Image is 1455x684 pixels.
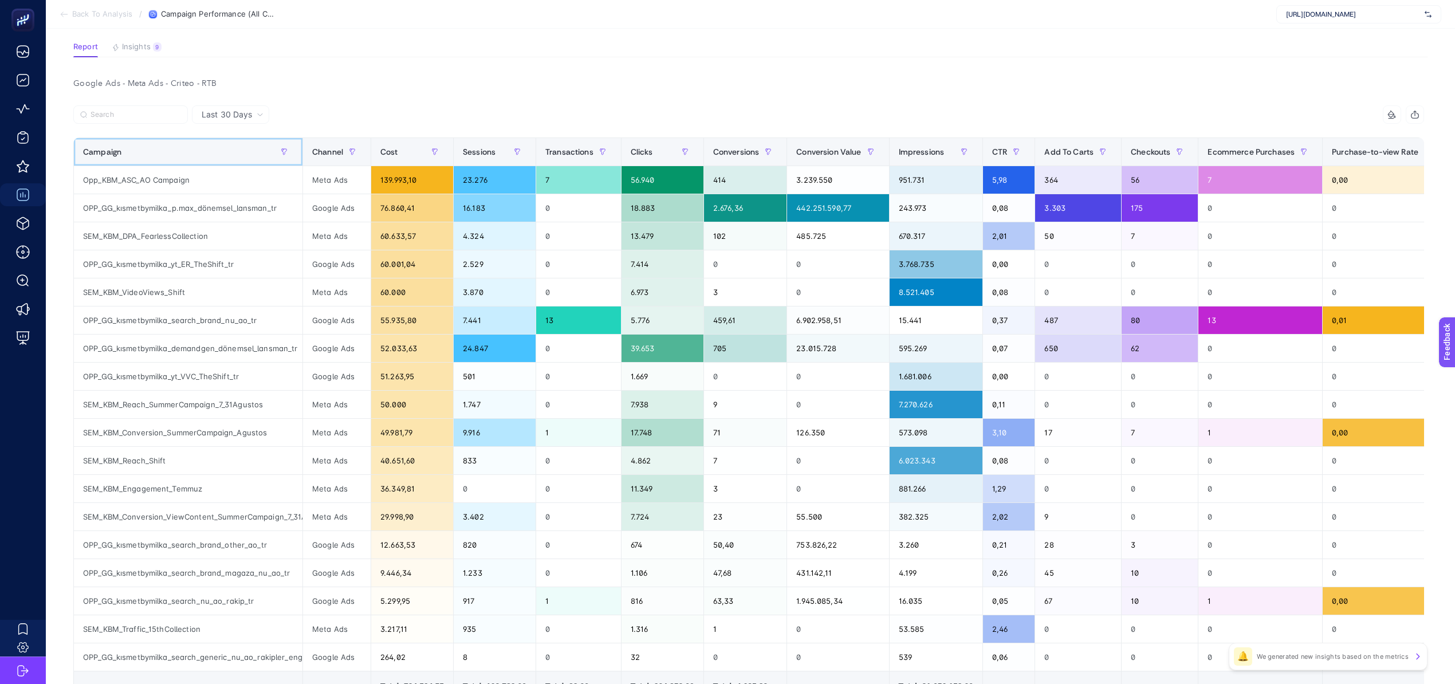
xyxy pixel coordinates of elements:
[1323,278,1446,306] div: 0
[454,503,536,530] div: 3.402
[536,419,621,446] div: 1
[1122,447,1198,474] div: 0
[983,391,1035,418] div: 0,11
[890,615,982,643] div: 53.585
[899,147,945,156] span: Impressions
[1323,587,1446,615] div: 0,00
[1198,587,1322,615] div: 1
[704,278,787,306] div: 3
[787,503,888,530] div: 55.500
[74,447,302,474] div: SEM_KBM_Reach_Shift
[303,166,371,194] div: Meta Ads
[454,194,536,222] div: 16.183
[1323,194,1446,222] div: 0
[1035,306,1121,334] div: 487
[454,419,536,446] div: 9.916
[536,643,621,671] div: 0
[74,475,302,502] div: SEM_KBM_Engagement_Temmuz
[704,559,787,587] div: 47,68
[704,475,787,502] div: 3
[622,222,703,250] div: 13.479
[371,306,453,334] div: 55.935,80
[371,587,453,615] div: 5.299,95
[74,222,302,250] div: SEM_KBM_DPA_FearlessCollection
[890,250,982,278] div: 3.768.735
[536,503,621,530] div: 0
[890,531,982,559] div: 3.260
[631,147,653,156] span: Clicks
[983,643,1035,671] div: 0,06
[704,335,787,362] div: 705
[1323,335,1446,362] div: 0
[303,278,371,306] div: Meta Ads
[983,278,1035,306] div: 0,08
[1044,147,1094,156] span: Add To Carts
[787,391,888,418] div: 0
[1323,531,1446,559] div: 0
[704,587,787,615] div: 63,33
[1198,503,1322,530] div: 0
[704,166,787,194] div: 414
[983,419,1035,446] div: 3,10
[1122,643,1198,671] div: 0
[704,391,787,418] div: 9
[1323,615,1446,643] div: 0
[1332,147,1418,156] span: Purchase-to-view Rate
[1122,166,1198,194] div: 56
[983,447,1035,474] div: 0,08
[890,194,982,222] div: 243.973
[983,222,1035,250] div: 2,01
[1035,391,1121,418] div: 0
[1198,222,1322,250] div: 0
[454,166,536,194] div: 23.276
[1198,278,1322,306] div: 0
[1035,447,1121,474] div: 0
[787,419,888,446] div: 126.350
[454,335,536,362] div: 24.847
[303,363,371,390] div: Google Ads
[622,391,703,418] div: 7.938
[74,531,302,559] div: OPP_GG_kısmetbymilka_search_brand_other_ao_tr
[303,419,371,446] div: Meta Ads
[890,643,982,671] div: 539
[380,147,398,156] span: Cost
[536,278,621,306] div: 0
[622,335,703,362] div: 39.653
[622,587,703,615] div: 816
[1198,194,1322,222] div: 0
[890,335,982,362] div: 595.269
[1122,306,1198,334] div: 80
[890,166,982,194] div: 951.731
[704,643,787,671] div: 0
[1323,250,1446,278] div: 0
[536,335,621,362] div: 0
[890,503,982,530] div: 382.325
[371,643,453,671] div: 264,02
[890,391,982,418] div: 7.270.626
[536,363,621,390] div: 0
[1323,363,1446,390] div: 0
[1035,335,1121,362] div: 650
[122,42,151,52] span: Insights
[536,250,621,278] div: 0
[787,615,888,643] div: 0
[1198,391,1322,418] div: 0
[303,222,371,250] div: Meta Ads
[371,250,453,278] div: 60.001,04
[890,587,982,615] div: 16.035
[983,306,1035,334] div: 0,37
[787,278,888,306] div: 0
[1122,363,1198,390] div: 0
[1035,250,1121,278] div: 0
[1425,9,1432,20] img: svg%3e
[1122,503,1198,530] div: 0
[1198,475,1322,502] div: 0
[303,194,371,222] div: Google Ads
[303,559,371,587] div: Google Ads
[983,503,1035,530] div: 2,02
[787,250,888,278] div: 0
[983,166,1035,194] div: 5,98
[983,587,1035,615] div: 0,05
[536,447,621,474] div: 0
[74,306,302,334] div: OPP_GG_kısmetbymilka_search_brand_nu_ao_tr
